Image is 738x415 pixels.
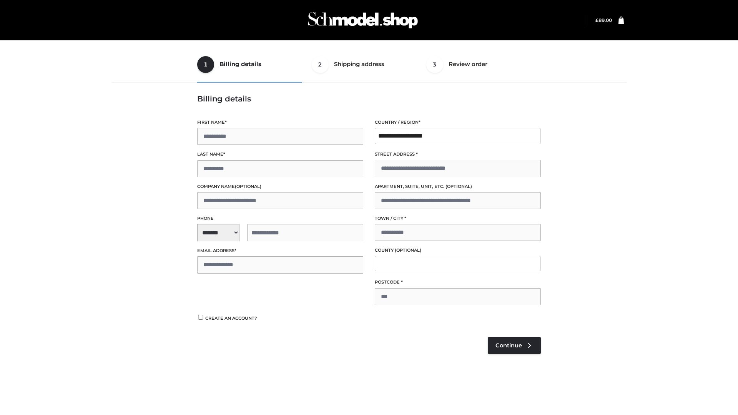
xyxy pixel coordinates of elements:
[488,337,541,354] a: Continue
[375,247,541,254] label: County
[595,17,612,23] a: £89.00
[197,151,363,158] label: Last name
[375,279,541,286] label: Postcode
[375,119,541,126] label: Country / Region
[375,151,541,158] label: Street address
[197,315,204,320] input: Create an account?
[197,119,363,126] label: First name
[197,183,363,190] label: Company name
[375,183,541,190] label: Apartment, suite, unit, etc.
[197,94,541,103] h3: Billing details
[595,17,598,23] span: £
[495,342,522,349] span: Continue
[197,247,363,254] label: Email address
[445,184,472,189] span: (optional)
[305,5,421,35] img: Schmodel Admin 964
[595,17,612,23] bdi: 89.00
[205,315,257,321] span: Create an account?
[197,215,363,222] label: Phone
[375,215,541,222] label: Town / City
[395,247,421,253] span: (optional)
[235,184,261,189] span: (optional)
